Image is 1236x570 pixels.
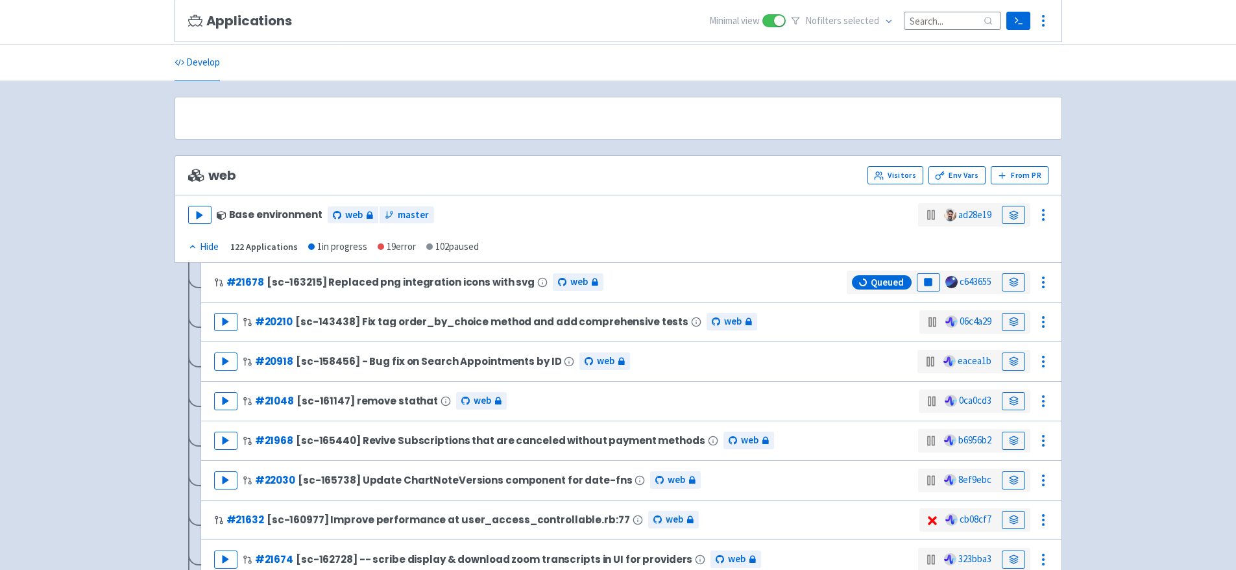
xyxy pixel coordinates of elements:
[958,473,991,486] a: 8ef9ebc
[843,14,879,27] span: selected
[380,206,434,224] a: master
[255,354,293,368] a: #20918
[650,471,701,489] a: web
[214,392,237,410] button: Play
[648,511,699,528] a: web
[959,394,991,406] a: 0ca0cd3
[188,168,236,183] span: web
[214,432,237,450] button: Play
[570,275,588,290] span: web
[214,313,237,331] button: Play
[255,315,293,328] a: #20210
[267,514,630,525] span: [sc-160977] Improve performance at user_access_controllable.rb:77
[871,276,904,289] span: Queued
[298,475,632,486] span: [sc-165738] Update ChartNoteVersions component for date-fns
[328,206,378,224] a: web
[308,240,367,254] div: 1 in progress
[255,552,293,566] a: #21674
[723,432,774,449] a: web
[255,473,295,487] a: #22030
[456,392,507,410] a: web
[188,240,219,254] div: Hide
[867,166,923,184] a: Visitors
[398,208,429,223] span: master
[928,166,986,184] a: Env Vars
[255,394,294,408] a: #21048
[426,240,479,254] div: 102 paused
[188,14,292,29] h3: Applications
[295,316,688,327] span: [sc-143438] Fix tag order_by_choice method and add comprehensive tests
[991,166,1048,184] button: From PR
[296,554,692,565] span: [sc-162728] -- scribe display & download zoom transcripts in UI for providers
[728,552,745,567] span: web
[214,551,237,569] button: Play
[345,208,363,223] span: web
[378,240,416,254] div: 19 error
[217,209,322,220] div: Base environment
[960,275,991,288] a: c643655
[668,473,685,488] span: web
[226,275,264,289] a: #21678
[214,471,237,489] button: Play
[474,393,491,408] span: web
[296,435,705,446] span: [sc-165440] Revive Subscriptions that are canceled without payment methods
[579,353,630,370] a: web
[709,14,760,29] span: Minimal view
[666,512,683,527] span: web
[214,353,237,371] button: Play
[553,273,603,291] a: web
[724,314,742,329] span: web
[960,513,991,525] a: cb08cf7
[917,273,940,291] button: Pause
[958,552,991,565] a: 323bba3
[707,313,757,330] a: web
[230,240,298,254] div: 122 Applications
[958,208,991,221] a: ad28e19
[296,356,561,367] span: [sc-158456] - Bug fix on Search Appointments by ID
[904,12,1001,29] input: Search...
[805,14,879,29] span: No filter s
[597,354,614,369] span: web
[175,45,220,81] a: Develop
[297,395,438,406] span: [sc-161147] remove stathat
[226,513,264,527] a: #21632
[255,434,293,447] a: #21968
[267,277,535,288] span: [sc-163215] Replaced png integration icons with svg
[958,434,991,446] a: b6956b2
[960,315,991,327] a: 06c4a29
[188,240,220,254] button: Hide
[188,206,212,224] button: Play
[741,433,758,448] span: web
[710,551,761,568] a: web
[958,354,991,367] a: eacea1b
[1006,12,1030,30] a: Terminal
